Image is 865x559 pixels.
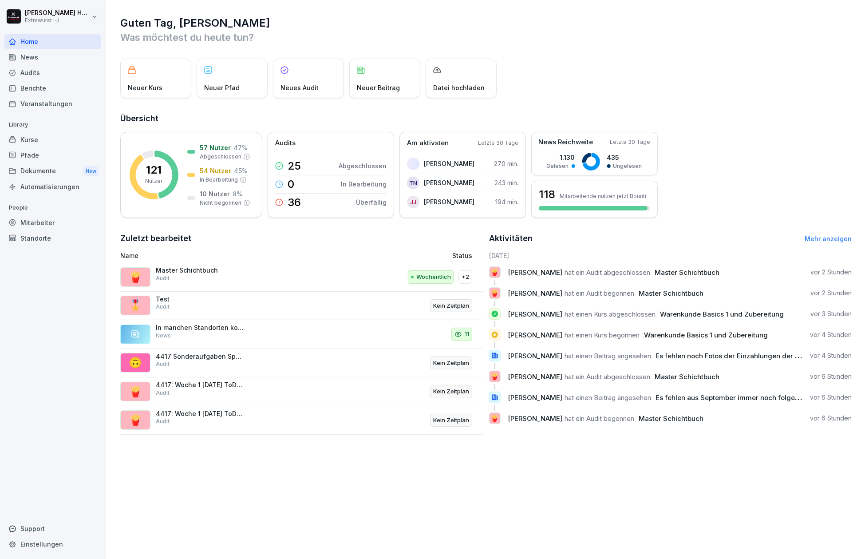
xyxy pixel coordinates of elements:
[120,377,483,406] a: 🍟4417: Woche 1 [DATE] ToDos SpätschichtAuditKein Zeitplan
[280,83,319,92] p: Neues Audit
[120,406,483,435] a: 🍟4417: Woche 1 [DATE] ToDos SpätschichtAuditKein Zeitplan
[233,189,242,198] p: 8 %
[433,387,469,396] p: Kein Zeitplan
[639,289,703,297] span: Master Schichtbuch
[200,153,241,161] p: Abgeschlossen
[4,163,101,179] a: DokumenteNew
[156,303,170,311] p: Audit
[341,179,387,189] p: In Bearbeitung
[491,287,499,299] p: 🍟
[560,193,646,199] p: Mitarbeitende nutzen jetzt Bounti
[655,268,719,277] span: Master Schichtbuch
[156,360,170,368] p: Audit
[357,83,400,92] p: Neuer Beitrag
[288,197,301,208] p: 36
[356,198,387,207] p: Überfällig
[120,320,483,349] a: In manchen Standorten kommt es noch zu abstürzen des Kassensystems/APP Plugins. Hier hat der Tech...
[565,268,650,277] span: hat ein Audit abgeschlossen
[120,30,852,44] p: Was möchtest du heute tun?
[200,189,230,198] p: 10 Nutzer
[613,162,642,170] p: Ungelesen
[288,179,294,190] p: 0
[508,331,562,339] span: [PERSON_NAME]
[120,16,852,30] h1: Guten Tag, [PERSON_NAME]
[810,330,852,339] p: vor 4 Stunden
[4,147,101,163] div: Pfade
[660,310,784,318] span: Warenkunde Basics 1 und Zubereitung
[655,373,719,381] span: Master Schichtbuch
[200,199,241,207] p: Nicht begonnen
[146,165,162,175] p: 121
[4,215,101,230] div: Mitarbeiter
[565,331,640,339] span: hat einen Kurs begonnen
[4,536,101,552] a: Einstellungen
[508,310,562,318] span: [PERSON_NAME]
[120,251,348,260] p: Name
[4,34,101,49] a: Home
[4,96,101,111] a: Veranstaltungen
[129,297,142,313] p: 🎖️
[547,153,575,162] p: 1.130
[4,179,101,194] div: Automatisierungen
[565,393,651,402] span: hat einen Beitrag angesehen
[495,197,518,206] p: 194 min.
[234,166,248,175] p: 45 %
[452,251,472,260] p: Status
[810,289,852,297] p: vor 2 Stunden
[156,389,170,397] p: Audit
[156,332,171,340] p: News
[120,112,852,125] h2: Übersicht
[494,159,518,168] p: 270 min.
[491,266,499,278] p: 🍟
[424,178,474,187] p: [PERSON_NAME]
[565,310,656,318] span: hat einen Kurs abgeschlossen
[508,352,562,360] span: [PERSON_NAME]
[478,139,518,147] p: Letzte 30 Tage
[489,232,533,245] h2: Aktivitäten
[156,324,245,332] p: In manchen Standorten kommt es noch zu abstürzen des Kassensystems/APP Plugins. Hier hat der Tech...
[275,138,296,148] p: Audits
[810,351,852,360] p: vor 4 Stunden
[416,273,451,281] p: Wöchentlich
[200,166,231,175] p: 54 Nutzer
[156,266,245,274] p: Master Schichtbuch
[565,414,634,423] span: hat ein Audit begonnen
[83,166,99,176] div: New
[4,80,101,96] div: Berichte
[129,412,142,428] p: 🍟
[494,178,518,187] p: 243 min.
[4,49,101,65] a: News
[129,355,142,371] p: 🙃
[810,414,852,423] p: vor 6 Stunden
[156,410,245,418] p: 4417: Woche 1 [DATE] ToDos Spätschicht
[547,162,569,170] p: Gelesen
[508,373,562,381] span: [PERSON_NAME]
[491,412,499,424] p: 🍟
[120,263,483,292] a: 🍟Master SchichtbuchAuditWöchentlich+2
[129,269,142,285] p: 🍟
[810,393,852,402] p: vor 6 Stunden
[4,521,101,536] div: Support
[433,359,469,368] p: Kein Zeitplan
[565,373,650,381] span: hat ein Audit abgeschlossen
[433,416,469,425] p: Kein Zeitplan
[156,353,245,361] p: 4417 Sonderaufgaben Spätschicht [DATE]
[465,330,469,339] p: 11
[424,159,474,168] p: [PERSON_NAME]
[565,352,651,360] span: hat einen Beitrag angesehen
[508,414,562,423] span: [PERSON_NAME]
[120,232,483,245] h2: Zuletzt bearbeitet
[156,295,245,303] p: Test
[4,163,101,179] div: Dokumente
[424,197,474,206] p: [PERSON_NAME]
[508,289,562,297] span: [PERSON_NAME]
[508,393,562,402] span: [PERSON_NAME]
[810,372,852,381] p: vor 6 Stunden
[407,177,419,189] div: TN
[156,417,170,425] p: Audit
[4,132,101,147] a: Kurse
[407,138,449,148] p: Am aktivsten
